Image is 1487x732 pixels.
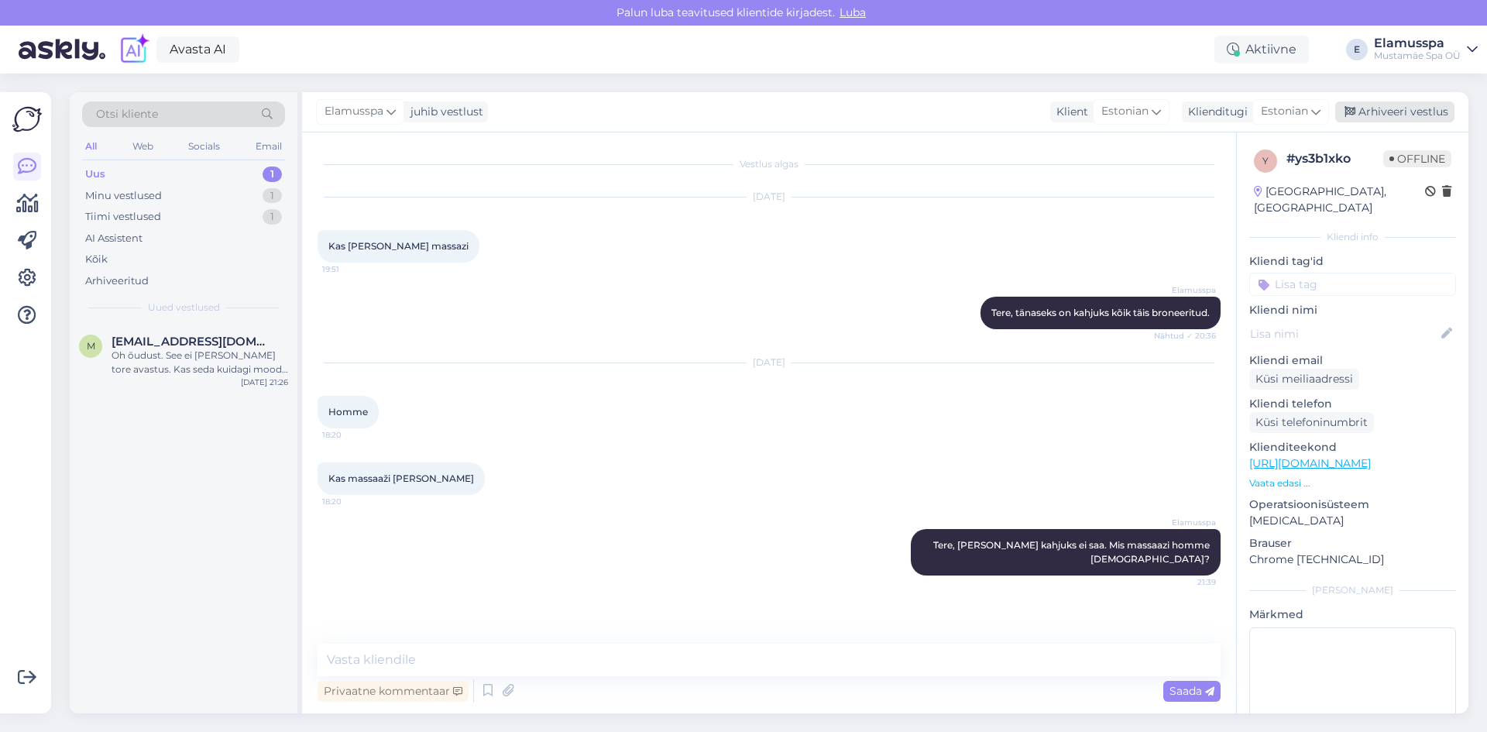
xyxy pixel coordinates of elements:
div: Kõik [85,252,108,267]
p: Kliendi email [1249,352,1456,369]
p: Märkmed [1249,607,1456,623]
div: Oh õudust. See ei [PERSON_NAME] tore avastus. Kas seda kuidagi moodi on ehk võimalik veidi pikend... [112,349,288,376]
img: Askly Logo [12,105,42,134]
span: Otsi kliente [96,106,158,122]
input: Lisa tag [1249,273,1456,296]
div: E [1346,39,1368,60]
span: 21:39 [1158,576,1216,588]
span: Tere, tänaseks on kahjuks kõik täis broneeritud. [991,307,1210,318]
div: Privaatne kommentaar [318,681,469,702]
div: Socials [185,136,223,156]
span: Kas [PERSON_NAME] massazi [328,240,469,252]
div: Küsi meiliaadressi [1249,369,1359,390]
span: Estonian [1101,103,1149,120]
div: Arhiveeri vestlus [1335,101,1454,122]
div: Vestlus algas [318,157,1221,171]
div: 1 [263,167,282,182]
div: Tiimi vestlused [85,209,161,225]
p: Chrome [TECHNICAL_ID] [1249,552,1456,568]
div: juhib vestlust [404,104,483,120]
p: Vaata edasi ... [1249,476,1456,490]
div: [GEOGRAPHIC_DATA], [GEOGRAPHIC_DATA] [1254,184,1425,216]
div: Web [129,136,156,156]
span: m [87,340,95,352]
div: Arhiveeritud [85,273,149,289]
p: Kliendi tag'id [1249,253,1456,270]
div: Kliendi info [1249,230,1456,244]
div: Küsi telefoninumbrit [1249,412,1374,433]
span: y [1262,155,1269,167]
span: Saada [1169,684,1214,698]
p: Brauser [1249,535,1456,552]
div: AI Assistent [85,231,143,246]
a: ElamusspaMustamäe Spa OÜ [1374,37,1478,62]
span: 19:51 [322,263,380,275]
div: Uus [85,167,105,182]
div: Email [252,136,285,156]
span: Elamusspa [325,103,383,120]
div: 1 [263,188,282,204]
div: [PERSON_NAME] [1249,583,1456,597]
span: Homme [328,406,368,418]
span: Tere, [PERSON_NAME] kahjuks ei saa. Mis massaazi homme [DEMOGRAPHIC_DATA]? [933,539,1212,565]
span: 18:20 [322,496,380,507]
p: Klienditeekond [1249,439,1456,455]
div: [DATE] [318,356,1221,369]
p: Kliendi telefon [1249,396,1456,412]
p: [MEDICAL_DATA] [1249,513,1456,529]
div: Klient [1050,104,1088,120]
div: Mustamäe Spa OÜ [1374,50,1461,62]
div: [DATE] [318,190,1221,204]
span: 18:20 [322,429,380,441]
div: # ys3b1xko [1286,149,1383,168]
div: [DATE] 21:26 [241,376,288,388]
span: Uued vestlused [148,301,220,314]
span: Elamusspa [1158,284,1216,296]
p: Operatsioonisüsteem [1249,497,1456,513]
span: Kas massaaži [PERSON_NAME] [328,473,474,484]
span: Nähtud ✓ 20:36 [1154,330,1216,342]
input: Lisa nimi [1250,325,1438,342]
img: explore-ai [118,33,150,66]
div: All [82,136,100,156]
div: Minu vestlused [85,188,162,204]
span: Luba [835,5,871,19]
a: Avasta AI [156,36,239,63]
p: Kliendi nimi [1249,302,1456,318]
span: Estonian [1261,103,1308,120]
div: 1 [263,209,282,225]
span: mati.murrik@gmail.com [112,335,273,349]
span: Elamusspa [1158,517,1216,528]
span: Offline [1383,150,1451,167]
a: [URL][DOMAIN_NAME] [1249,456,1371,470]
div: Aktiivne [1214,36,1309,64]
div: Klienditugi [1182,104,1248,120]
div: Elamusspa [1374,37,1461,50]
